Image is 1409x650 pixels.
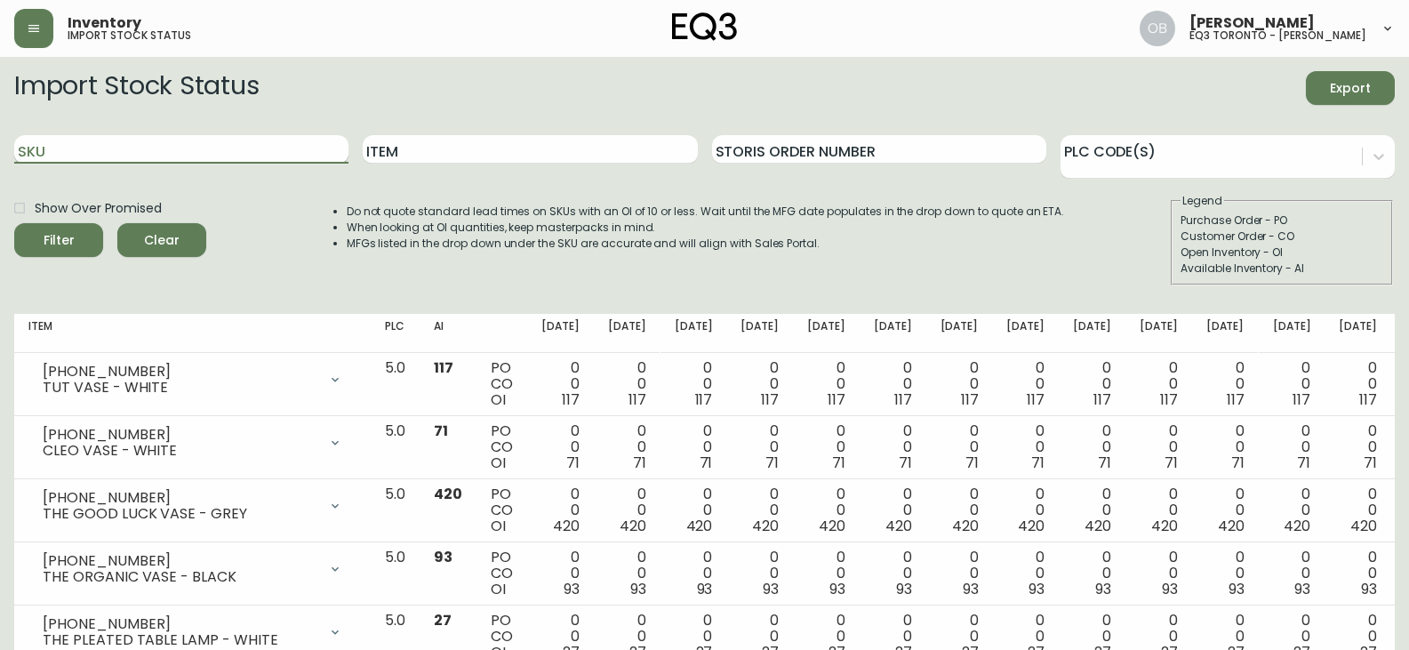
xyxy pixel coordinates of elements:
div: [PHONE_NUMBER] [43,553,317,569]
span: 117 [894,389,912,410]
div: 0 0 [1073,360,1111,408]
div: 0 0 [874,550,912,598]
div: 0 0 [1339,486,1377,534]
div: 0 0 [675,550,713,598]
span: 420 [1085,516,1111,536]
td: 5.0 [371,479,420,542]
span: 93 [630,579,646,599]
span: 420 [686,516,713,536]
h5: eq3 toronto - [PERSON_NAME] [1189,30,1366,41]
span: 71 [765,453,779,473]
li: Do not quote standard lead times on SKUs with an OI of 10 or less. Wait until the MFG date popula... [347,204,1065,220]
img: 8e0065c524da89c5c924d5ed86cfe468 [1140,11,1175,46]
div: Available Inventory - AI [1181,261,1383,277]
span: 93 [1361,579,1377,599]
div: PO CO [491,486,513,534]
span: 117 [1160,389,1178,410]
span: 71 [1098,453,1111,473]
th: [DATE] [726,314,793,353]
h2: Import Stock Status [14,71,259,105]
div: PO CO [491,423,513,471]
div: [PHONE_NUMBER] [43,616,317,632]
span: 93 [763,579,779,599]
div: [PHONE_NUMBER]THE GOOD LUCK VASE - GREY [28,486,356,526]
th: AI [420,314,476,353]
button: Clear [117,223,206,257]
div: 0 0 [1006,360,1045,408]
div: 0 0 [807,423,845,471]
button: Export [1306,71,1395,105]
th: [DATE] [926,314,993,353]
div: 0 0 [1273,423,1311,471]
div: 0 0 [1206,360,1245,408]
span: 117 [1293,389,1310,410]
span: 71 [633,453,646,473]
div: TUT VASE - WHITE [43,380,317,396]
span: 420 [952,516,979,536]
span: 117 [628,389,646,410]
div: 0 0 [1140,360,1178,408]
div: 0 0 [1006,550,1045,598]
span: 420 [1151,516,1178,536]
button: Filter [14,223,103,257]
div: 0 0 [675,423,713,471]
span: 420 [752,516,779,536]
div: 0 0 [608,550,646,598]
span: 420 [819,516,845,536]
div: 0 0 [807,360,845,408]
th: [DATE] [1125,314,1192,353]
div: 0 0 [741,360,779,408]
span: Export [1320,77,1381,100]
legend: Legend [1181,193,1224,209]
span: 93 [896,579,912,599]
span: 420 [553,516,580,536]
div: PO CO [491,550,513,598]
span: 420 [1018,516,1045,536]
span: 71 [1364,453,1377,473]
h5: import stock status [68,30,191,41]
span: 117 [828,389,845,410]
span: 27 [434,610,452,630]
span: 117 [434,357,453,378]
div: 0 0 [608,423,646,471]
span: 71 [1297,453,1310,473]
th: [DATE] [860,314,926,353]
div: [PHONE_NUMBER]THE ORGANIC VASE - BLACK [28,550,356,589]
div: 0 0 [675,360,713,408]
span: 93 [829,579,845,599]
span: 420 [1284,516,1310,536]
div: 0 0 [1073,486,1111,534]
div: 0 0 [941,550,979,598]
div: 0 0 [1206,486,1245,534]
span: 71 [1165,453,1178,473]
td: 5.0 [371,542,420,606]
span: OI [491,453,506,473]
span: 420 [1218,516,1245,536]
div: Open Inventory - OI [1181,245,1383,261]
div: Filter [44,229,75,252]
div: THE ORGANIC VASE - BLACK [43,569,317,585]
span: 117 [761,389,779,410]
div: 0 0 [608,360,646,408]
div: [PHONE_NUMBER] [43,364,317,380]
span: 420 [620,516,646,536]
span: 117 [1359,389,1377,410]
div: 0 0 [1073,423,1111,471]
td: 5.0 [371,416,420,479]
span: 117 [1227,389,1245,410]
div: 0 0 [1273,360,1311,408]
div: 0 0 [1073,550,1111,598]
th: [DATE] [793,314,860,353]
span: OI [491,389,506,410]
span: 117 [695,389,713,410]
div: 0 0 [541,360,580,408]
span: 117 [961,389,979,410]
div: 0 0 [1140,550,1178,598]
li: MFGs listed in the drop down under the SKU are accurate and will align with Sales Portal. [347,236,1065,252]
span: OI [491,579,506,599]
div: 0 0 [675,486,713,534]
span: 93 [564,579,580,599]
div: 0 0 [1206,550,1245,598]
div: 0 0 [1339,550,1377,598]
th: [DATE] [527,314,594,353]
